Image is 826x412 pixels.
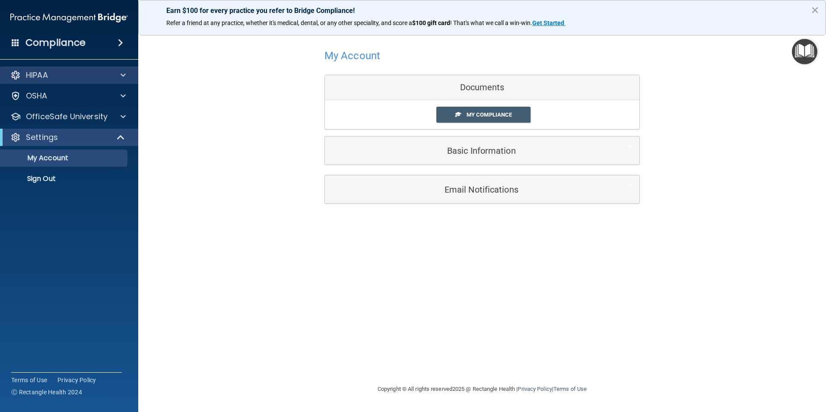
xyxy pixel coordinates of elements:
[10,111,126,122] a: OfficeSafe University
[324,50,380,61] h4: My Account
[792,39,817,64] button: Open Resource Center
[11,388,82,396] span: Ⓒ Rectangle Health 2024
[166,6,798,15] p: Earn $100 for every practice you refer to Bridge Compliance!
[331,146,607,155] h5: Basic Information
[26,91,48,101] p: OSHA
[518,386,552,392] a: Privacy Policy
[324,375,640,403] div: Copyright © All rights reserved 2025 @ Rectangle Health | |
[26,132,58,143] p: Settings
[11,376,47,384] a: Terms of Use
[6,154,124,162] p: My Account
[26,111,108,122] p: OfficeSafe University
[10,91,126,101] a: OSHA
[57,376,96,384] a: Privacy Policy
[331,185,607,194] h5: Email Notifications
[532,19,564,26] strong: Get Started
[10,132,125,143] a: Settings
[26,70,48,80] p: HIPAA
[553,386,587,392] a: Terms of Use
[811,3,819,17] button: Close
[325,75,639,100] div: Documents
[10,9,128,26] img: PMB logo
[331,141,633,160] a: Basic Information
[6,174,124,183] p: Sign Out
[331,180,633,199] a: Email Notifications
[450,19,532,26] span: ! That's what we call a win-win.
[467,111,512,118] span: My Compliance
[166,19,412,26] span: Refer a friend at any practice, whether it's medical, dental, or any other speciality, and score a
[532,19,565,26] a: Get Started
[25,37,86,49] h4: Compliance
[10,70,126,80] a: HIPAA
[412,19,450,26] strong: $100 gift card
